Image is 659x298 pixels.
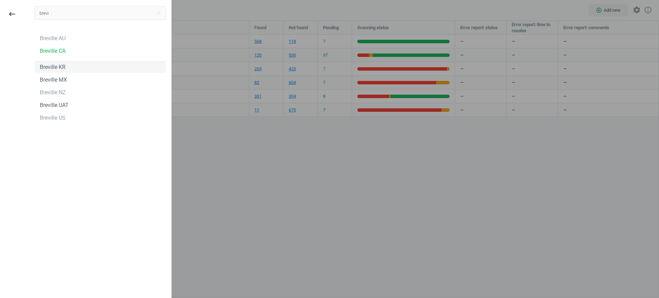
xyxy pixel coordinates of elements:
[4,6,20,22] button: keyboard_backspace
[40,76,67,84] div: Breville MX
[40,35,66,42] div: Breville AU
[8,10,16,18] i: keyboard_backspace
[40,89,66,96] div: Breville NZ
[40,47,66,55] div: Breville CA
[40,63,66,71] div: Breville KR
[40,114,66,122] div: Breville US
[35,6,166,20] input: Search campaign
[40,102,69,109] div: Breville UAT
[153,10,163,16] button: Close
